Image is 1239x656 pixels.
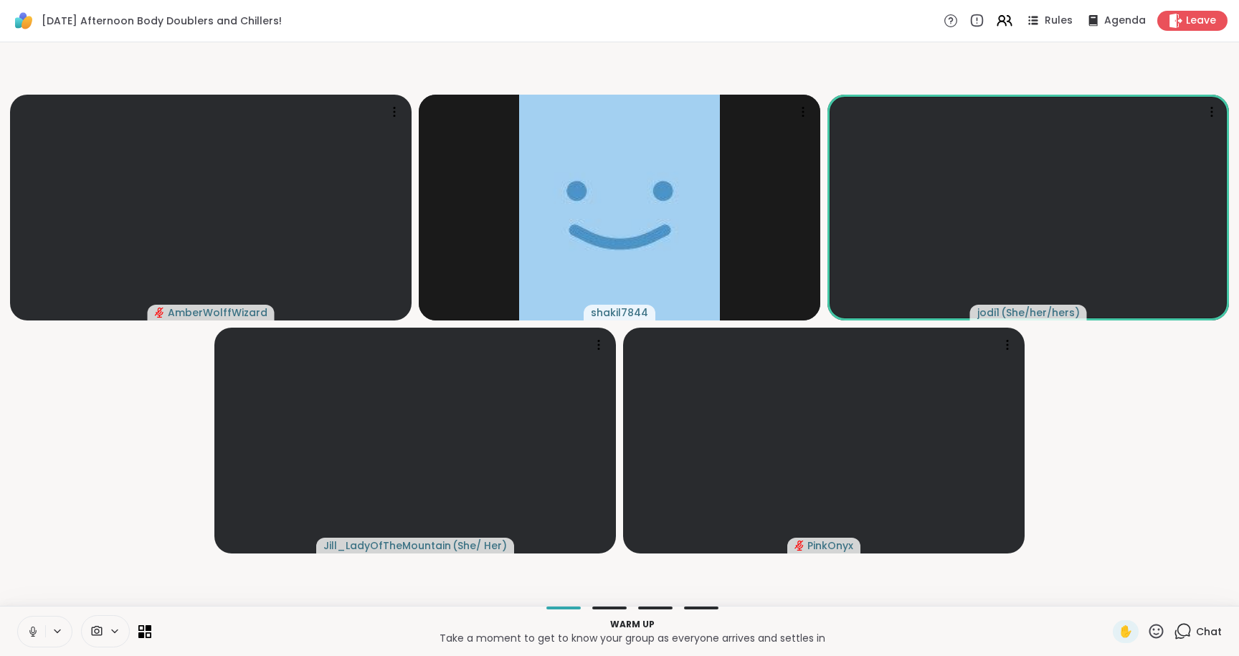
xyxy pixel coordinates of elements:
span: Chat [1196,624,1222,639]
p: Warm up [160,618,1104,631]
img: ShareWell Logomark [11,9,36,33]
img: shakil7844 [519,95,720,320]
p: Take a moment to get to know your group as everyone arrives and settles in [160,631,1104,645]
span: audio-muted [794,541,804,551]
span: ( She/ Her ) [452,538,507,553]
span: Leave [1186,14,1216,28]
span: Agenda [1104,14,1146,28]
span: AmberWolffWizard [168,305,267,320]
span: audio-muted [155,308,165,318]
span: shakil7844 [591,305,648,320]
span: jodi1 [977,305,1000,320]
span: Jill_LadyOfTheMountain [323,538,451,553]
span: Rules [1045,14,1073,28]
span: [DATE] Afternoon Body Doublers and Chillers! [42,14,282,28]
span: ✋ [1119,623,1133,640]
span: ( She/her/hers ) [1001,305,1080,320]
span: PinkOnyx [807,538,853,553]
